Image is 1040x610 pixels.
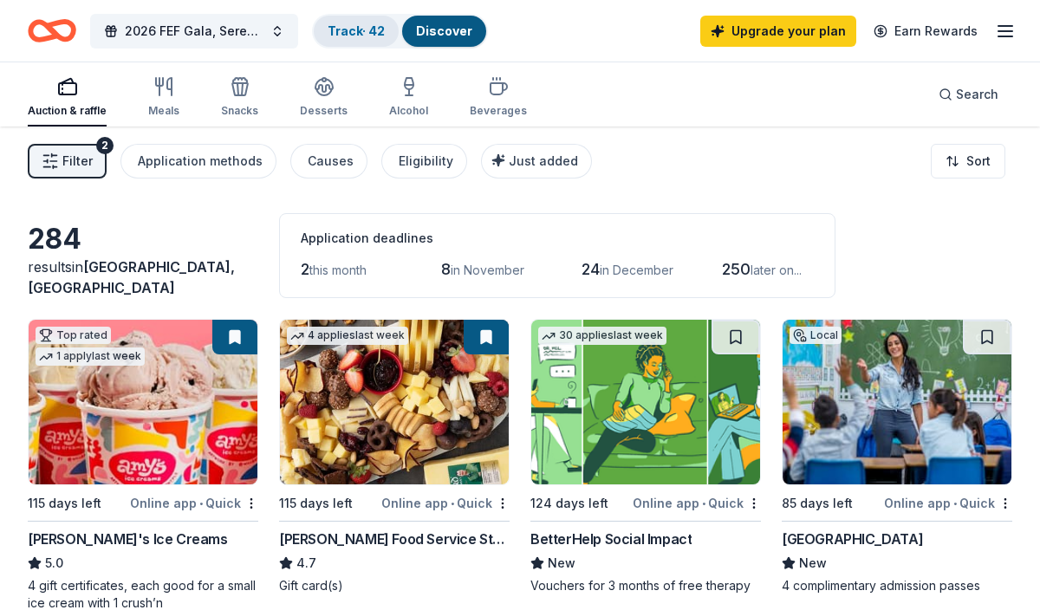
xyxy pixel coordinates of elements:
div: Alcohol [389,104,428,118]
div: 284 [28,222,258,256]
span: 4.7 [296,553,316,574]
span: • [702,496,705,510]
img: Image for BetterHelp Social Impact [531,320,760,484]
span: in [28,258,235,296]
div: Application methods [138,151,263,172]
div: 115 days left [279,493,353,514]
span: later on... [751,263,802,277]
button: 2026 FEF Gala, Serendipity: A Sweet Escape [90,14,298,49]
button: Sort [931,144,1005,178]
span: [GEOGRAPHIC_DATA], [GEOGRAPHIC_DATA] [28,258,235,296]
a: Earn Rewards [863,16,988,47]
span: this month [309,263,367,277]
button: Filter2 [28,144,107,178]
a: Track· 42 [328,23,385,38]
div: 1 apply last week [36,347,145,366]
span: • [953,496,957,510]
div: Application deadlines [301,228,814,249]
span: Just added [509,153,578,168]
button: Application methods [120,144,276,178]
span: Search [956,84,998,105]
span: 2026 FEF Gala, Serendipity: A Sweet Escape [125,21,263,42]
span: 24 [582,260,600,278]
span: 5.0 [45,553,63,574]
a: Home [28,10,76,51]
span: 2 [301,260,309,278]
div: Causes [308,151,354,172]
div: Top rated [36,327,111,344]
button: Meals [148,69,179,127]
div: Beverages [470,104,527,118]
div: results [28,256,258,298]
button: Auction & raffle [28,69,107,127]
a: Image for Gordon Food Service Store4 applieslast week115 days leftOnline app•Quick[PERSON_NAME] F... [279,319,510,594]
div: BetterHelp Social Impact [530,529,692,549]
button: Just added [481,144,592,178]
div: 85 days left [782,493,853,514]
div: Eligibility [399,151,453,172]
img: Image for Children’s Museum Houston [783,320,1011,484]
a: Image for Children’s Museum HoustonLocal85 days leftOnline app•Quick[GEOGRAPHIC_DATA]New4 complim... [782,319,1012,594]
div: 115 days left [28,493,101,514]
div: Auction & raffle [28,104,107,118]
div: Gift card(s) [279,577,510,594]
div: Snacks [221,104,258,118]
div: Local [790,327,842,344]
button: Track· 42Discover [312,14,488,49]
button: Desserts [300,69,348,127]
button: Alcohol [389,69,428,127]
div: 124 days left [530,493,608,514]
div: 4 applies last week [287,327,408,345]
div: Meals [148,104,179,118]
span: 250 [722,260,751,278]
span: • [199,496,203,510]
span: 8 [441,260,451,278]
a: Image for BetterHelp Social Impact30 applieslast week124 days leftOnline app•QuickBetterHelp Soci... [530,319,761,594]
div: Desserts [300,104,348,118]
div: [PERSON_NAME] Food Service Store [279,529,510,549]
div: Online app Quick [381,492,510,514]
span: in December [600,263,673,277]
a: Upgrade your plan [700,16,856,47]
span: Filter [62,151,93,172]
span: • [451,496,454,510]
span: Sort [966,151,991,172]
img: Image for Amy's Ice Creams [29,320,257,484]
div: Online app Quick [884,492,1012,514]
div: 2 [96,137,114,154]
button: Causes [290,144,367,178]
div: [PERSON_NAME]'s Ice Creams [28,529,228,549]
button: Eligibility [381,144,467,178]
span: New [799,553,827,574]
div: 30 applies last week [538,327,666,345]
button: Snacks [221,69,258,127]
img: Image for Gordon Food Service Store [280,320,509,484]
div: [GEOGRAPHIC_DATA] [782,529,923,549]
span: New [548,553,575,574]
div: Online app Quick [633,492,761,514]
span: in November [451,263,524,277]
div: Vouchers for 3 months of free therapy [530,577,761,594]
div: Online app Quick [130,492,258,514]
button: Beverages [470,69,527,127]
a: Discover [416,23,472,38]
button: Search [925,77,1012,112]
div: 4 complimentary admission passes [782,577,1012,594]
